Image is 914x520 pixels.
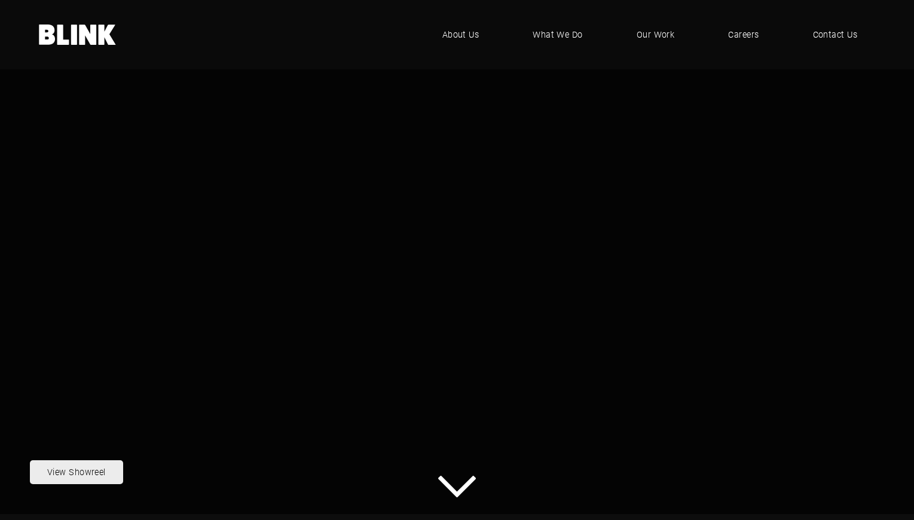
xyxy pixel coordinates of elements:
a: Home [39,25,117,45]
a: View Showreel [30,460,123,484]
a: What We Do [515,17,601,53]
span: What We Do [533,28,583,41]
a: About Us [424,17,497,53]
span: Our Work [637,28,675,41]
span: About Us [442,28,479,41]
span: Careers [728,28,759,41]
a: Our Work [619,17,693,53]
span: Contact Us [813,28,858,41]
nobr: View Showreel [47,466,106,478]
a: Careers [710,17,777,53]
a: Contact Us [795,17,876,53]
